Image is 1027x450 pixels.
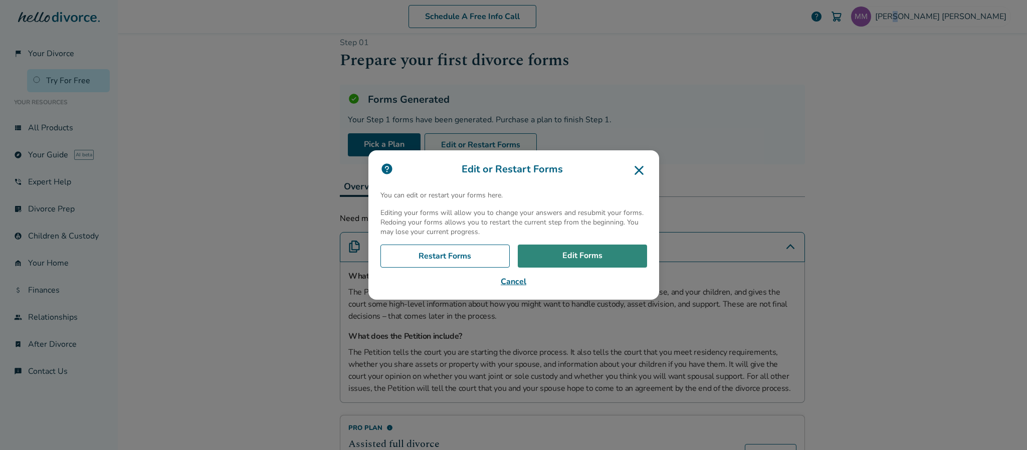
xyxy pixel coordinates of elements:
p: Editing your forms will allow you to change your answers and resubmit your forms. Redoing your fo... [380,208,647,237]
iframe: Chat Widget [977,402,1027,450]
a: Edit Forms [518,245,647,268]
img: icon [380,162,393,175]
a: Restart Forms [380,245,510,268]
p: You can edit or restart your forms here. [380,190,647,200]
button: Cancel [380,276,647,288]
h3: Edit or Restart Forms [380,162,647,178]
